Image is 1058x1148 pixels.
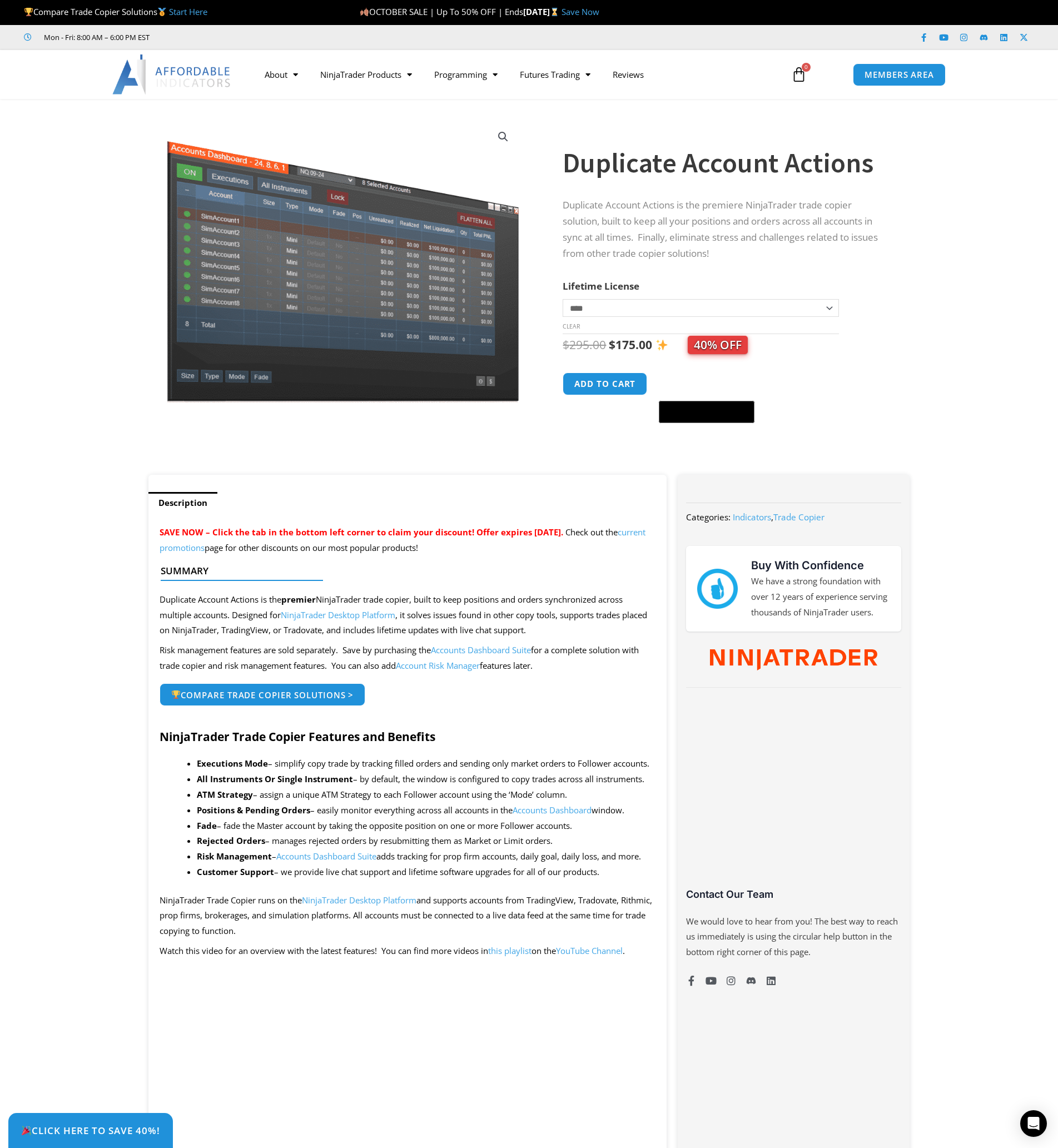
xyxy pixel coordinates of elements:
[550,8,559,16] img: ⌛
[609,337,652,352] bdi: 175.00
[148,492,217,514] a: Description
[160,894,652,937] span: NinjaTrader Trade Copier runs on the and supports accounts from TradingView, Tradovate, Rithmic, ...
[513,804,592,816] a: Accounts Dashboard
[686,888,901,901] h3: Contact Our Team
[160,943,656,959] p: Watch this video for an overview with the latest features! You can find more videos in on the .
[158,8,166,16] img: 🥇
[563,143,887,182] h1: Duplicate Account Actions
[169,6,207,17] a: Start Here
[160,729,435,744] strong: NinjaTrader Trade Copier Features and Benefits
[563,337,569,352] span: $
[281,609,395,620] a: NinjaTrader Desktop Platform
[710,649,877,670] img: NinjaTrader Wordmark color RGB | Affordable Indicators – NinjaTrader
[556,945,623,956] a: YouTube Channel
[563,322,580,330] a: Clear options
[197,758,268,769] strong: Executions Mode
[276,851,376,862] a: Accounts Dashboard Suite
[686,702,901,896] iframe: Customer reviews powered by Trustpilot
[1020,1110,1047,1137] div: Open Intercom Messenger
[523,6,562,17] strong: [DATE]
[161,565,646,577] h4: Summary
[686,511,731,523] span: Categories:
[160,683,366,707] a: 🏆Compare Trade Copier Solutions >
[197,820,217,831] strong: Fade
[609,337,615,352] span: $
[22,1126,31,1135] img: 🎉
[493,127,513,147] a: View full-screen image gallery
[165,32,332,43] iframe: Customer reviews powered by Trustpilot
[41,31,150,44] span: Mon - Fri: 8:00 AM – 6:00 PM EST
[774,58,823,91] a: 0
[197,849,655,864] li: – adds tracking for prop firm accounts, daily goal, daily loss, and more.
[197,866,274,877] strong: Customer Support
[160,525,656,556] p: Check out the page for other discounts on our most popular products!
[697,569,737,609] img: mark thumbs good 43913 | Affordable Indicators – NinjaTrader
[488,945,532,956] a: this playlist
[197,835,265,846] b: Rejected Orders
[686,914,901,961] p: We would love to hear from you! The best way to reach us immediately is using the circular help b...
[197,851,272,862] b: Risk Management
[773,511,824,523] a: Trade Copier
[24,8,33,16] img: 🏆
[563,280,639,292] label: Lifetime License
[733,511,824,523] span: ,
[160,594,647,636] span: Duplicate Account Actions is the NinjaTrader trade copier, built to keep positions and orders syn...
[309,62,423,87] a: NinjaTrader Products
[563,337,606,352] bdi: 295.00
[563,197,887,262] p: Duplicate Account Actions is the premiere NinjaTrader trade copier solution, built to keep all yo...
[865,71,934,79] span: MEMBERS AREA
[197,803,655,818] li: – easily monitor everything across all accounts in the window.
[360,8,369,16] img: 🍂
[8,1113,173,1148] a: 🎉Click Here to save 40%!
[688,336,748,354] span: 40% OFF
[302,894,416,906] a: NinjaTrader Desktop Platform
[197,833,655,849] li: – manages rejected orders by resubmitting them as Market or Limit orders.
[254,62,309,87] a: About
[197,787,655,803] li: – assign a unique ATM Strategy to each Follower account using the ‘Mode’ column.
[172,690,180,699] img: 🏆
[197,818,655,834] li: – fade the Master account by taking the opposite position on one or more Follower accounts.
[431,644,531,655] a: Accounts Dashboard Suite
[563,372,647,395] button: Add to cart
[423,62,509,87] a: Programming
[197,756,655,772] li: – simplify copy trade by tracking filled orders and sending only market orders to Follower accounts.
[733,511,771,523] a: Indicators
[563,430,887,440] iframe: PayPal Message 1
[254,62,778,87] nav: Menu
[171,690,354,699] span: Compare Trade Copier Solutions >
[656,339,668,351] img: ✨
[197,789,253,800] b: ATM Strategy
[853,63,946,86] a: MEMBERS AREA
[160,526,563,538] span: SAVE NOW – Click the tab in the bottom left corner to claim your discount! Offer expires [DATE].
[396,660,480,671] a: Account Risk Manager
[160,643,656,674] p: Risk management features are sold separately. Save by purchasing the for a complete solution with...
[657,371,757,397] iframe: Secure express checkout frame
[659,401,754,423] button: Buy with GPay
[112,54,232,95] img: LogoAI | Affordable Indicators – NinjaTrader
[24,6,207,17] span: Compare Trade Copier Solutions
[802,63,811,72] span: 0
[751,574,890,620] p: We have a strong foundation with over 12 years of experience serving thousands of NinjaTrader users.
[197,804,310,816] strong: Positions & Pending Orders
[562,6,599,17] a: Save Now
[21,1126,160,1135] span: Click Here to save 40%!
[281,594,316,605] strong: premier
[509,62,602,87] a: Futures Trading
[197,773,353,784] strong: All Instruments Or Single Instrument
[197,864,655,880] li: – we provide live chat support and lifetime software upgrades for all of our products.
[751,557,890,574] h3: Buy With Confidence
[360,6,523,17] span: OCTOBER SALE | Up To 50% OFF | Ends
[197,772,655,787] li: – by default, the window is configured to copy trades across all instruments.
[602,62,655,87] a: Reviews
